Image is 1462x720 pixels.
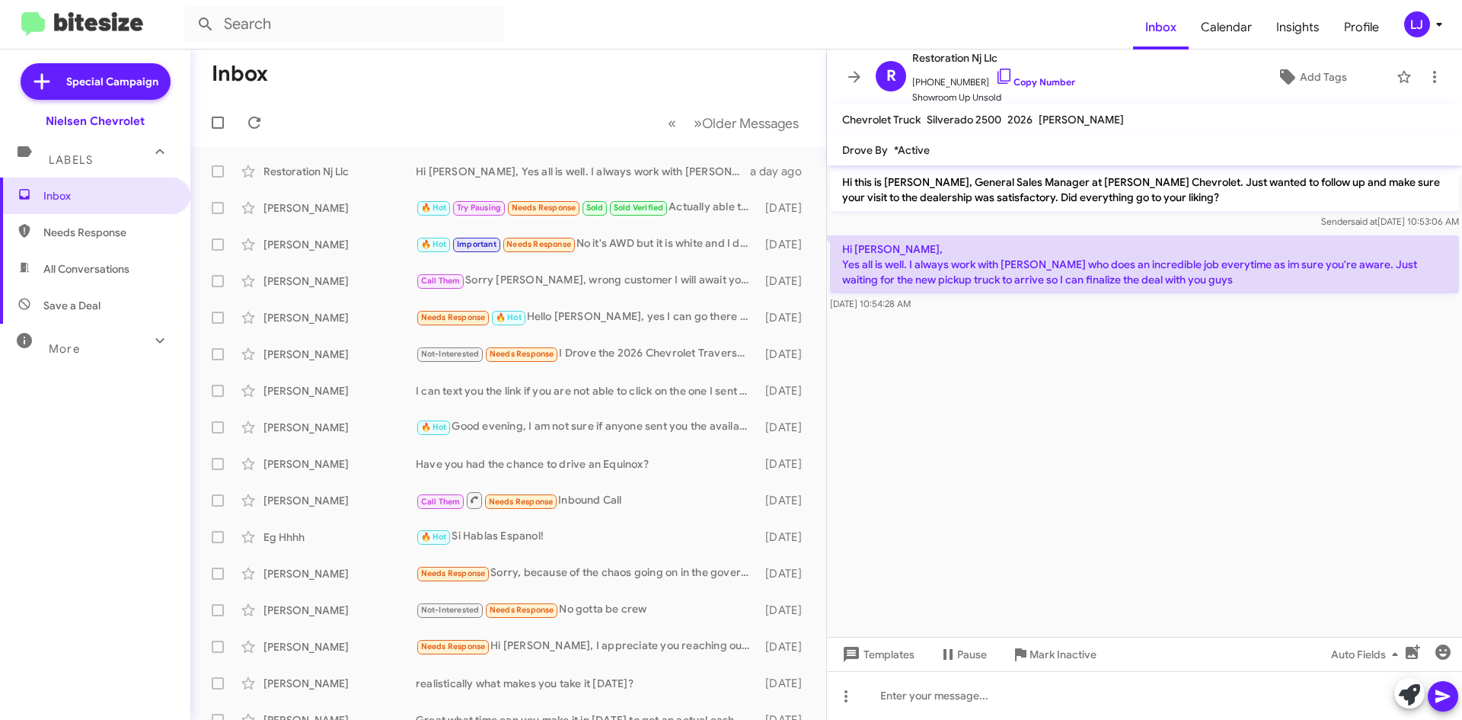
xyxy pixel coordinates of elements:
[886,64,896,88] span: R
[758,493,814,508] div: [DATE]
[830,298,911,309] span: [DATE] 10:54:28 AM
[457,239,496,249] span: Important
[263,676,416,691] div: [PERSON_NAME]
[999,641,1109,668] button: Mark Inactive
[212,62,268,86] h1: Inbox
[263,383,416,398] div: [PERSON_NAME]
[995,76,1075,88] a: Copy Number
[263,164,416,179] div: Restoration Nj Llc
[758,383,814,398] div: [DATE]
[263,603,416,618] div: [PERSON_NAME]
[1300,63,1347,91] span: Add Tags
[1264,5,1332,50] a: Insights
[758,566,814,581] div: [DATE]
[912,49,1075,67] span: Restoration Nj Llc
[416,638,758,655] div: Hi [PERSON_NAME], I appreciate you reaching out but we owe 40k on my Ford and it's worth at best ...
[421,605,480,615] span: Not-Interested
[421,312,486,322] span: Needs Response
[1133,5,1189,50] a: Inbox
[43,188,173,203] span: Inbox
[957,641,987,668] span: Pause
[421,349,480,359] span: Not-Interested
[416,272,758,290] div: Sorry [PERSON_NAME], wrong customer I will await your call later.
[758,347,814,362] div: [DATE]
[912,67,1075,90] span: [PHONE_NUMBER]
[421,497,461,507] span: Call Them
[1404,11,1430,37] div: LJ
[659,107,808,139] nav: Page navigation example
[416,528,758,546] div: Si Hablas Espanol!
[49,342,80,356] span: More
[1391,11,1445,37] button: LJ
[263,493,416,508] div: [PERSON_NAME]
[416,345,758,363] div: I Drove the 2026 Chevrolet Traverse High Country, Here Is My Honest Review - Autoblog [URL][DOMAI...
[416,309,758,326] div: Hello [PERSON_NAME], yes I can go there [DATE]
[43,298,101,313] span: Save a Deal
[416,491,758,510] div: Inbound Call
[842,113,921,126] span: Chevrolet Truck
[421,568,486,578] span: Needs Response
[1039,113,1124,126] span: [PERSON_NAME]
[685,107,808,139] button: Next
[1319,641,1416,668] button: Auto Fields
[263,639,416,654] div: [PERSON_NAME]
[416,601,758,619] div: No gotta be crew
[668,114,676,133] span: «
[490,605,554,615] span: Needs Response
[43,225,173,240] span: Needs Response
[758,676,814,691] div: [DATE]
[659,107,685,139] button: Previous
[263,456,416,472] div: [PERSON_NAME]
[496,312,522,322] span: 🔥 Hot
[1351,216,1377,227] span: said at
[1189,5,1264,50] a: Calendar
[758,274,814,289] div: [DATE]
[758,310,814,325] div: [DATE]
[263,274,416,289] div: [PERSON_NAME]
[839,641,915,668] span: Templates
[586,203,604,213] span: Sold
[702,115,799,132] span: Older Messages
[830,235,1459,293] p: Hi [PERSON_NAME], Yes all is well. I always work with [PERSON_NAME] who does an incredible job ev...
[184,6,504,43] input: Search
[1331,641,1404,668] span: Auto Fields
[927,113,1001,126] span: Silverado 2500
[421,532,447,542] span: 🔥 Hot
[263,237,416,252] div: [PERSON_NAME]
[66,74,158,89] span: Special Campaign
[416,235,758,253] div: No it's AWD but it is white and I don't like that color
[758,456,814,472] div: [DATE]
[614,203,664,213] span: Sold Verified
[263,566,416,581] div: [PERSON_NAME]
[512,203,576,213] span: Needs Response
[1029,641,1096,668] span: Mark Inactive
[416,164,750,179] div: Hi [PERSON_NAME], Yes all is well. I always work with [PERSON_NAME] who does an incredible job ev...
[758,200,814,216] div: [DATE]
[21,63,171,100] a: Special Campaign
[43,261,129,277] span: All Conversations
[894,143,930,157] span: *Active
[421,239,447,249] span: 🔥 Hot
[263,420,416,435] div: [PERSON_NAME]
[421,203,447,213] span: 🔥 Hot
[1007,113,1033,126] span: 2026
[694,114,702,133] span: »
[758,639,814,654] div: [DATE]
[416,199,758,216] div: Actually able to make it within the hour. Should be there before 2. Thanks
[1332,5,1391,50] a: Profile
[758,420,814,435] div: [DATE]
[758,603,814,618] div: [DATE]
[416,676,758,691] div: realistically what makes you take it [DATE]?
[421,276,461,286] span: Call Them
[750,164,814,179] div: a day ago
[263,347,416,362] div: [PERSON_NAME]
[457,203,501,213] span: Try Pausing
[758,530,814,545] div: [DATE]
[421,422,447,432] span: 🔥 Hot
[263,530,416,545] div: Eg Hhhh
[263,310,416,325] div: [PERSON_NAME]
[416,418,758,436] div: Good evening, I am not sure if anyone sent you the available trucks, I just sent you the link to ...
[506,239,571,249] span: Needs Response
